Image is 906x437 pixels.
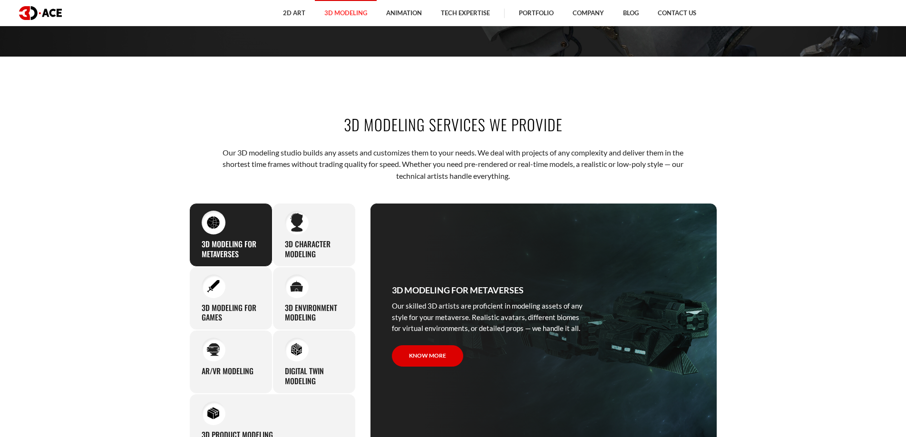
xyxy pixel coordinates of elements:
h3: Digital Twin modeling [285,366,343,386]
img: Digital Twin modeling [290,343,303,356]
h3: 3D Modeling for Metaverses [392,283,524,297]
img: 3D modeling for games [207,280,220,292]
p: Our 3D modeling studio builds any assets and customizes them to your needs. We deal with projects... [219,147,687,182]
p: Our skilled 3D artists are proficient in modeling assets of any style for your metaverse. Realist... [392,301,587,334]
h3: 3D Modeling for Metaverses [202,239,260,259]
h3: AR/VR modeling [202,366,253,376]
img: 3D Product Modeling [207,407,220,419]
a: Know more [392,345,463,367]
h3: 3D environment modeling [285,303,343,323]
h3: 3D character modeling [285,239,343,259]
img: logo dark [19,6,62,20]
img: 3D Modeling for Metaverses [207,216,220,229]
h2: 3D modeling services we provide [189,114,717,135]
img: 3D character modeling [290,213,303,233]
img: 3D environment modeling [290,281,303,292]
img: AR/VR modeling [207,343,220,356]
h3: 3D modeling for games [202,303,260,323]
